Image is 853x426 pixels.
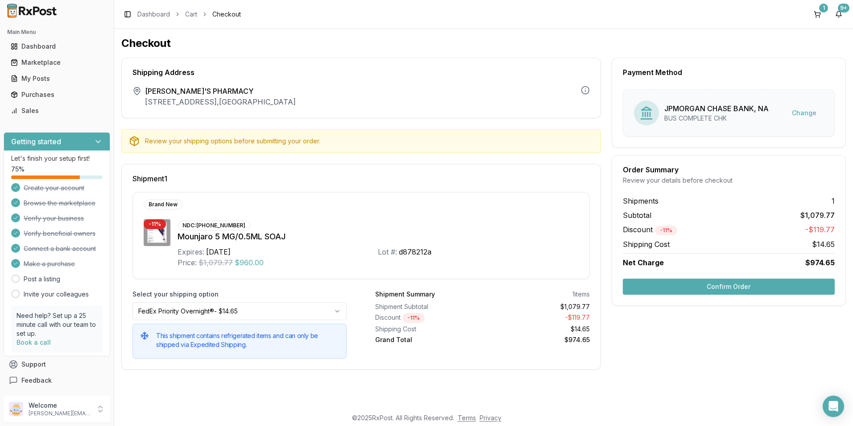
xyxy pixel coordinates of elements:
h3: Getting started [11,136,61,147]
a: Book a call [17,338,51,346]
div: NDC: [PHONE_NUMBER] [178,221,250,230]
button: Change [785,105,824,121]
span: Checkout [212,10,241,19]
img: RxPost Logo [4,4,61,18]
button: My Posts [4,71,110,86]
p: Need help? Set up a 25 minute call with our team to set up. [17,311,97,338]
span: $974.65 [805,257,835,268]
div: Sales [11,106,103,115]
button: 9+ [832,7,846,21]
h2: Main Menu [7,29,107,36]
div: Mounjaro 5 MG/0.5ML SOAJ [178,230,579,243]
a: Cart [185,10,197,19]
p: [PERSON_NAME][EMAIL_ADDRESS][DOMAIN_NAME] [29,410,91,417]
div: $14.65 [486,325,589,334]
div: Lot #: [378,246,397,257]
span: $1,079.77 [199,257,233,268]
div: Review your details before checkout [623,176,835,185]
a: Dashboard [137,10,170,19]
button: Marketplace [4,55,110,70]
img: Mounjaro 5 MG/0.5ML SOAJ [144,219,170,246]
span: $1,079.77 [800,210,835,221]
div: Dashboard [11,42,103,51]
div: 9+ [838,4,849,13]
div: d878212a [399,246,431,257]
div: - 11 % [144,219,166,229]
span: Shipments [623,196,658,206]
div: Order Summary [623,166,835,173]
div: Expires: [178,246,204,257]
a: Marketplace [7,54,107,71]
div: Payment Method [623,69,835,76]
span: Discount [623,225,677,234]
a: Sales [7,103,107,119]
span: Net Charge [623,258,664,267]
label: Select your shipping option [133,290,347,299]
button: Dashboard [4,39,110,54]
a: My Posts [7,71,107,87]
span: 75 % [11,165,25,174]
span: Shipping Cost [623,239,670,250]
div: Purchases [11,90,103,99]
a: Post a listing [24,275,60,284]
a: Invite your colleagues [24,290,89,299]
span: Create your account [24,184,84,192]
div: Shipping Cost [375,325,479,334]
div: My Posts [11,74,103,83]
button: 1 [810,7,824,21]
div: Marketplace [11,58,103,67]
img: User avatar [9,402,23,416]
div: $1,079.77 [486,302,589,311]
button: Confirm Order [623,279,835,295]
div: [DATE] [206,246,231,257]
span: $14.65 [812,239,835,250]
a: Privacy [480,414,501,422]
a: Dashboard [7,38,107,54]
button: Purchases [4,88,110,102]
button: Feedback [4,372,110,388]
h5: This shipment contains refrigerated items and can only be shipped via Expedited Shipping. [156,331,339,349]
div: - 11 % [655,226,677,235]
p: Let's finish your setup first! [11,154,103,163]
span: Subtotal [623,210,651,221]
div: Shipping Address [133,69,590,76]
span: Shipment 1 [133,175,167,182]
div: 1 [819,4,828,13]
span: Feedback [21,376,52,385]
button: Support [4,356,110,372]
h1: Checkout [121,36,846,50]
div: - $119.77 [486,313,589,323]
div: Price: [178,257,197,268]
div: Grand Total [375,335,479,344]
span: $960.00 [235,257,264,268]
span: Verify your business [24,214,84,223]
nav: breadcrumb [137,10,241,19]
div: Open Intercom Messenger [823,396,844,417]
span: 1 [832,196,835,206]
div: 1 items [572,290,590,299]
span: Browse the marketplace [24,199,95,208]
div: Brand New [144,200,182,209]
span: Make a purchase [24,259,75,268]
div: Shipment Subtotal [375,302,479,311]
div: Review your shipping options before submitting your order. [145,137,593,146]
div: BUS COMPLETE CHK [664,114,769,123]
p: [STREET_ADDRESS] , [GEOGRAPHIC_DATA] [145,96,296,107]
div: Shipment Summary [375,290,435,299]
p: Welcome [29,401,91,410]
div: - 11 % [402,313,425,323]
div: JPMORGAN CHASE BANK, NA [664,103,769,114]
a: Terms [458,414,476,422]
div: Discount [375,313,479,323]
span: [PERSON_NAME]'S PHARMACY [145,86,296,96]
span: Connect a bank account [24,244,96,253]
button: Sales [4,104,110,118]
div: $974.65 [486,335,589,344]
span: Verify beneficial owners [24,229,95,238]
a: Purchases [7,87,107,103]
span: -$119.77 [805,224,835,235]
